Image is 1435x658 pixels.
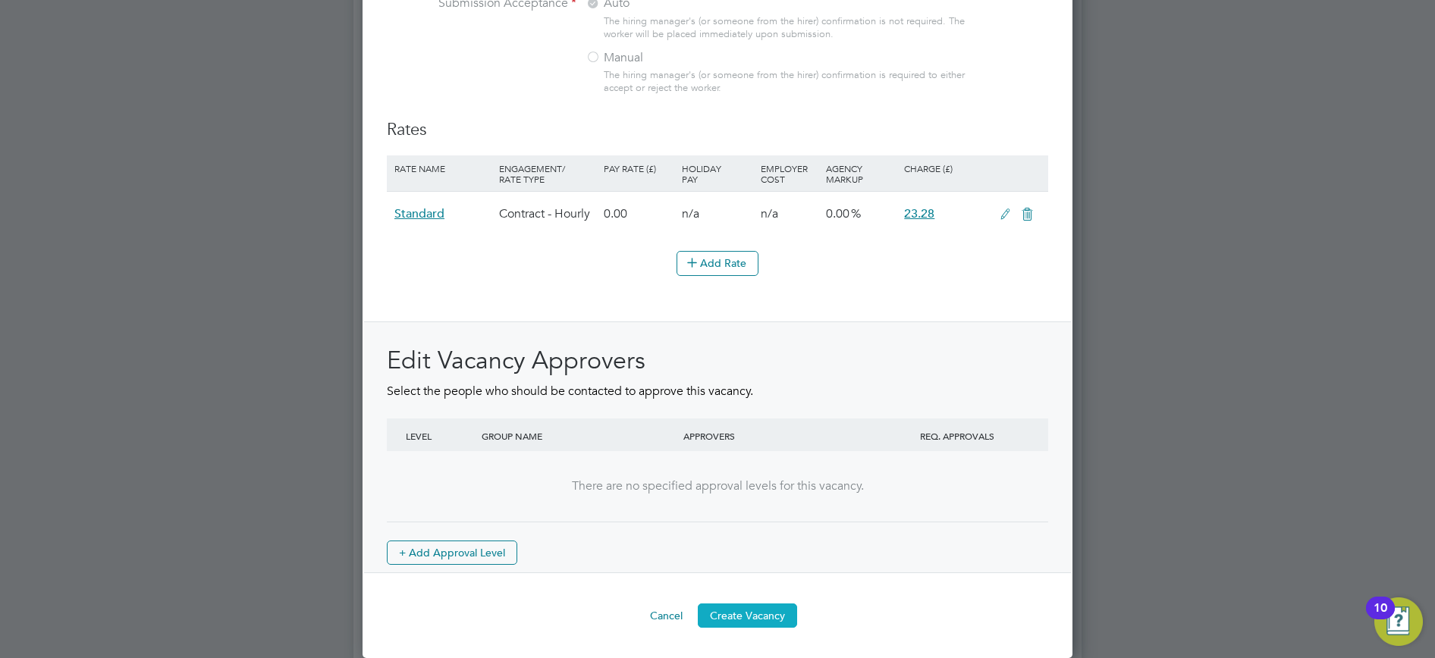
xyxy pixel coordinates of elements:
[881,418,1033,453] div: REQ. APPROVALS
[402,478,1033,494] div: There are no specified approval levels for this vacancy.
[586,50,775,66] label: Manual
[680,418,881,453] div: APPROVERS
[387,384,753,399] span: Select the people who should be contacted to approve this vacancy.
[1374,608,1387,628] div: 10
[822,155,900,192] div: Agency Markup
[495,155,600,192] div: Engagement/ Rate Type
[826,206,849,221] span: 0.00
[495,192,600,236] div: Contract - Hourly
[900,155,992,181] div: Charge (£)
[678,155,756,192] div: Holiday Pay
[904,206,934,221] span: 23.28
[1374,597,1423,646] button: Open Resource Center, 10 new notifications
[402,418,478,453] div: LEVEL
[604,69,972,95] div: The hiring manager's (or someone from the hirer) confirmation is required to either accept or rej...
[387,119,1048,141] h3: Rates
[394,206,444,221] span: Standard
[761,206,778,221] span: n/a
[757,155,822,192] div: Employer Cost
[600,192,678,236] div: 0.00
[677,251,758,275] button: Add Rate
[391,155,495,181] div: Rate Name
[478,418,680,453] div: GROUP NAME
[387,540,517,565] button: + Add Approval Level
[682,206,699,221] span: n/a
[698,603,797,628] button: Create Vacancy
[387,345,1048,377] h2: Edit Vacancy Approvers
[604,15,972,41] div: The hiring manager's (or someone from the hirer) confirmation is not required. The worker will be...
[600,155,678,181] div: Pay Rate (£)
[638,603,695,628] button: Cancel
